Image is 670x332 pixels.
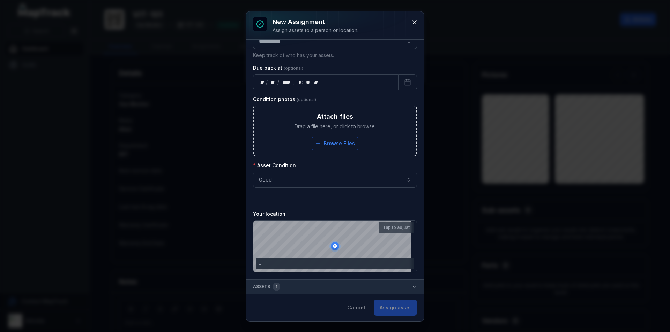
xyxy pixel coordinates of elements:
[246,280,424,294] button: Assets1
[268,79,278,86] div: month,
[302,79,304,86] div: :
[253,162,296,169] label: Asset Condition
[253,172,417,188] button: Good
[398,74,417,90] button: Calendar
[312,79,320,86] div: am/pm,
[253,221,411,272] canvas: Map
[259,79,266,86] div: day,
[311,137,359,150] button: Browse Files
[253,52,417,59] p: Keep track of who has your assets.
[266,79,268,86] div: /
[273,17,358,27] h3: New assignment
[253,210,285,217] label: Your location
[295,79,302,86] div: hour,
[273,27,358,34] div: Assign assets to a person or location.
[383,225,410,230] strong: Tap to adjust
[317,112,353,122] h3: Attach files
[304,79,311,86] div: minute,
[273,283,280,291] div: 1
[293,79,295,86] div: ,
[295,123,376,130] span: Drag a file here, or click to browse.
[253,33,417,49] input: assignment-add:person-label
[253,283,280,291] span: Assets
[253,96,316,103] label: Condition photos
[253,64,303,71] label: Due back at
[259,262,261,267] span: -
[280,79,293,86] div: year,
[277,79,280,86] div: /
